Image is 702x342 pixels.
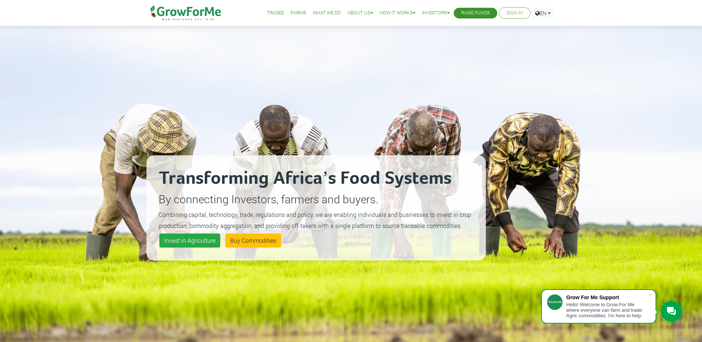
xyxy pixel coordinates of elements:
[566,302,648,318] div: Hello! Welcome to Grow For Me where everyone can farm and trade Agric commodities. I'm here to help.
[532,7,554,19] a: EN
[159,211,471,229] small: Combining capital, technology, trade, regulations and policy, we are enabling individuals and bus...
[380,9,415,17] a: How it Works
[313,9,341,17] a: What We Do
[267,9,284,17] a: Trades
[225,234,281,248] a: Buy Commodities
[422,9,450,17] a: Investors
[566,294,648,300] div: Grow For Me Support
[291,9,306,17] a: Farms
[159,191,474,207] p: By connecting Investors, farmers and buyers.
[159,234,220,248] a: Invest in Agriculture
[159,167,474,190] h2: Transforming Africa’s Food Systems
[347,9,373,17] a: About Us
[506,9,523,17] a: Sign In
[461,9,490,17] a: Raise Funds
